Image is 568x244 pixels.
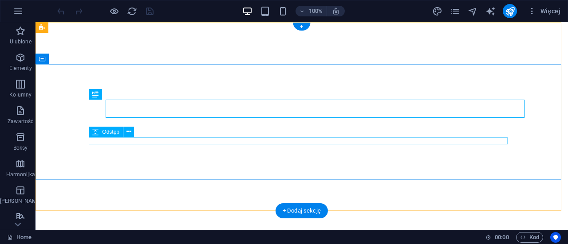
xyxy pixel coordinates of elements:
[550,232,561,243] button: Usercentrics
[127,6,137,16] i: Przeładuj stronę
[276,203,328,218] div: + Dodaj sekcję
[296,6,327,16] button: 100%
[505,6,515,16] i: Opublikuj
[520,232,539,243] span: Kod
[516,232,543,243] button: Kod
[501,234,502,240] span: :
[524,4,564,18] button: Więcej
[332,7,340,15] i: Po zmianie rozmiaru automatycznie dostosowuje poziom powiększenia do wybranego urządzenia.
[9,65,32,72] p: Elementy
[495,232,509,243] span: 00 00
[432,6,442,16] i: Projekt (Ctrl+Alt+Y)
[13,144,28,151] p: Boksy
[450,6,460,16] i: Strony (Ctrl+Alt+S)
[485,6,496,16] i: AI Writer
[293,23,310,31] div: +
[485,232,509,243] h6: Czas sesji
[432,6,442,16] button: design
[450,6,460,16] button: pages
[126,6,137,16] button: reload
[528,7,560,15] span: Więcej
[503,4,517,18] button: publish
[109,6,119,16] button: Kliknij tutaj, aby wyjść z trybu podglądu i kontynuować edycję
[102,129,119,135] span: Odstęp
[9,91,32,98] p: Kolumny
[485,6,496,16] button: text_generator
[8,118,33,125] p: Zawartość
[10,38,32,45] p: Ulubione
[6,171,35,178] p: Harmonijka
[467,6,478,16] button: navigator
[7,232,32,243] a: Kliknij, aby anulować zaznaczenie. Kliknij dwukrotnie, aby otworzyć Strony
[309,6,323,16] h6: 100%
[468,6,478,16] i: Nawigator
